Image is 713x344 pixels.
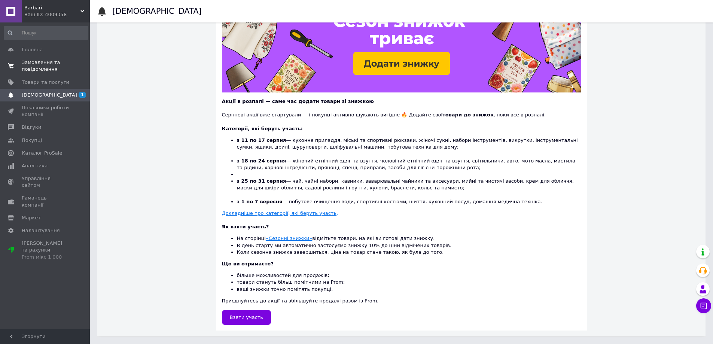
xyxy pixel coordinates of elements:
b: з 1 по 7 вересня [237,199,283,204]
span: Показники роботи компанії [22,104,69,118]
li: ваші знижки точно помітять покупці. [237,286,581,293]
span: Каталог ProSale [22,150,62,156]
span: Покупці [22,137,42,144]
li: Коли сезонна знижка завершиться, ціна на товар стане такою, як була до того. [237,249,581,256]
u: Докладніше про категорії, які беруть участь [222,210,337,216]
span: Головна [22,46,43,53]
span: Відгуки [22,124,41,131]
b: Акції в розпалі — саме час додати товари зі знижкою [222,98,374,104]
input: Пошук [4,26,88,40]
span: Управління сайтом [22,175,69,189]
b: Як взяти участь? [222,224,269,229]
span: Гаманець компанії [22,195,69,208]
span: Замовлення та повідомлення [22,59,69,73]
span: Налаштування [22,227,60,234]
div: Ваш ID: 4009358 [24,11,90,18]
li: — жіночий етнічний одяг та взуття, чоловічий етнічний одяг та взуття, світильники, авто, мото мас... [237,158,581,171]
li: — чай, чайні набори, кавники, заварювальні чайники та аксесуари, мийні та чистячі засоби, крем дл... [237,178,581,198]
li: На сторінці відмітьте товари, на які ви готові дати знижку. [237,235,581,242]
b: з 25 по 31 серпня [237,178,286,184]
span: 1 [79,92,86,98]
b: з 11 по 17 серпня [237,137,286,143]
li: В день старту ми автоматично застосуємо знижку 10% до ціни відмічених товарів. [237,242,581,249]
div: Серпневі акції вже стартували — і покупці активно шукають вигідне 🔥 Додайте свої , поки все в роз... [222,105,581,118]
span: Товари та послуги [22,79,69,86]
a: Взяти участь [222,310,271,325]
li: товари стануть більш помітними на Prom; [237,279,581,286]
div: Приєднуйтесь до акції та збільшуйте продажі разом із Prom. [222,261,581,304]
li: більше можливостей для продажів; [237,272,581,279]
div: Prom мікс 1 000 [22,254,69,261]
h1: [DEMOGRAPHIC_DATA] [112,7,202,16]
span: [PERSON_NAME] та рахунки [22,240,69,261]
a: Докладніше про категорії, які беруть участь. [222,210,338,216]
span: Взяти участь [230,314,263,320]
span: Аналітика [22,162,48,169]
span: Barbari [24,4,80,11]
span: Маркет [22,214,41,221]
a: «Сезонні знижки» [266,235,312,241]
li: — кухонне приладдя, міські та спортивні рюкзаки, жіночі сукні, набори інструментів, викрутки, інс... [237,137,581,158]
b: з 18 по 24 серпня [237,158,286,164]
b: товари до знижок [442,112,494,118]
b: Що ви отримаєте? [222,261,274,267]
button: Чат з покупцем [696,298,711,313]
li: — побутове очищення води, спортивні костюми, шиття, кухонний посуд, домашня медична техніка. [237,198,581,205]
b: Категорії, які беруть участь: [222,126,303,131]
span: [DEMOGRAPHIC_DATA] [22,92,77,98]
